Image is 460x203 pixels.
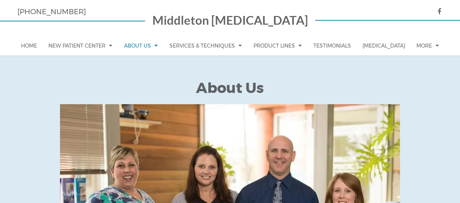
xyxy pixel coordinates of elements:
h1: About Us [60,80,400,104]
a: [PHONE_NUMBER] [17,7,86,16]
a: Product Lines [250,36,305,56]
a: New Patient Center [45,36,116,56]
a: Services & Techniques [166,36,245,56]
a: Testimonials [310,36,355,56]
a: About Us [120,36,161,56]
a: More [413,36,443,56]
a: icon facebook [430,8,443,15]
a: [MEDICAL_DATA] [359,36,409,56]
a: Middleton [MEDICAL_DATA] [152,15,308,28]
a: Home [17,36,41,56]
